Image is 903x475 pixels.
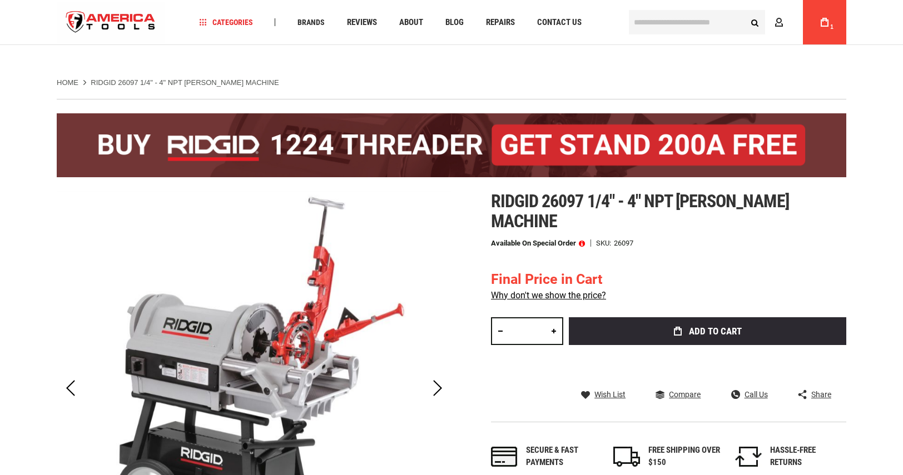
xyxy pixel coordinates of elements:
strong: SKU [596,239,614,247]
span: Add to Cart [689,327,742,336]
div: HASSLE-FREE RETURNS [770,444,842,468]
span: Categories [200,18,253,26]
a: Blog [440,15,469,30]
span: Ridgid 26097 1/4" - 4" npt [PERSON_NAME] machine [491,191,789,232]
span: Reviews [347,18,377,27]
button: Add to Cart [569,317,846,345]
span: Blog [445,18,464,27]
a: Call Us [731,389,768,399]
button: Search [744,12,765,33]
img: America Tools [57,2,165,43]
a: Why don't we show the price? [491,290,606,301]
span: Brands [297,18,325,26]
span: Share [811,391,831,398]
span: About [399,18,423,27]
img: payments [491,447,518,467]
span: Compare [669,391,701,398]
span: 1 [830,24,833,30]
iframe: Secure express checkout frame [567,348,849,353]
a: Wish List [581,389,626,399]
span: Call Us [745,391,768,398]
a: store logo [57,2,165,43]
span: Wish List [594,391,626,398]
a: Reviews [342,15,382,30]
a: Categories [195,15,258,30]
strong: RIDGID 26097 1/4" - 4" NPT [PERSON_NAME] MACHINE [91,78,279,87]
a: Compare [656,389,701,399]
div: 26097 [614,239,633,247]
div: Final Price in Cart [491,269,606,289]
p: Available on Special Order [491,239,585,247]
div: Secure & fast payments [526,444,598,468]
img: returns [735,447,762,467]
a: Home [57,78,78,88]
a: About [394,15,428,30]
a: Contact Us [532,15,587,30]
span: Repairs [486,18,515,27]
a: Brands [292,15,330,30]
span: Contact Us [537,18,582,27]
img: shipping [613,447,640,467]
a: Repairs [481,15,520,30]
img: BOGO: Buy the RIDGID® 1224 Threader (26092), get the 92467 200A Stand FREE! [57,113,846,177]
div: FREE SHIPPING OVER $150 [648,444,721,468]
